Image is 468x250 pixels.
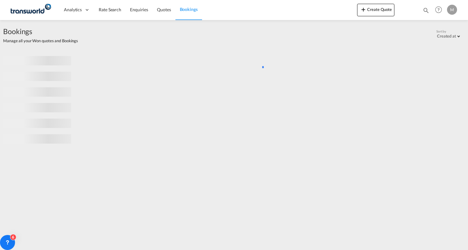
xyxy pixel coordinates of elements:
div: Help [433,4,447,16]
button: icon-plus 400-fgCreate Quote [357,4,394,16]
span: Rate Search [99,7,121,12]
span: Bookings [180,7,198,12]
span: Analytics [64,7,82,13]
img: 1a84b2306ded11f09c1219774cd0a0fe.png [9,3,52,17]
div: Created at [437,33,456,38]
span: Help [433,4,444,15]
md-icon: icon-magnify [423,7,429,14]
div: M [447,5,457,15]
span: Sort by [436,29,446,33]
span: Bookings [3,26,78,36]
div: icon-magnify [423,7,429,16]
md-icon: icon-plus 400-fg [360,6,367,13]
span: Enquiries [130,7,148,12]
span: Quotes [157,7,171,12]
span: Manage all your Won quotes and Bookings [3,38,78,43]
